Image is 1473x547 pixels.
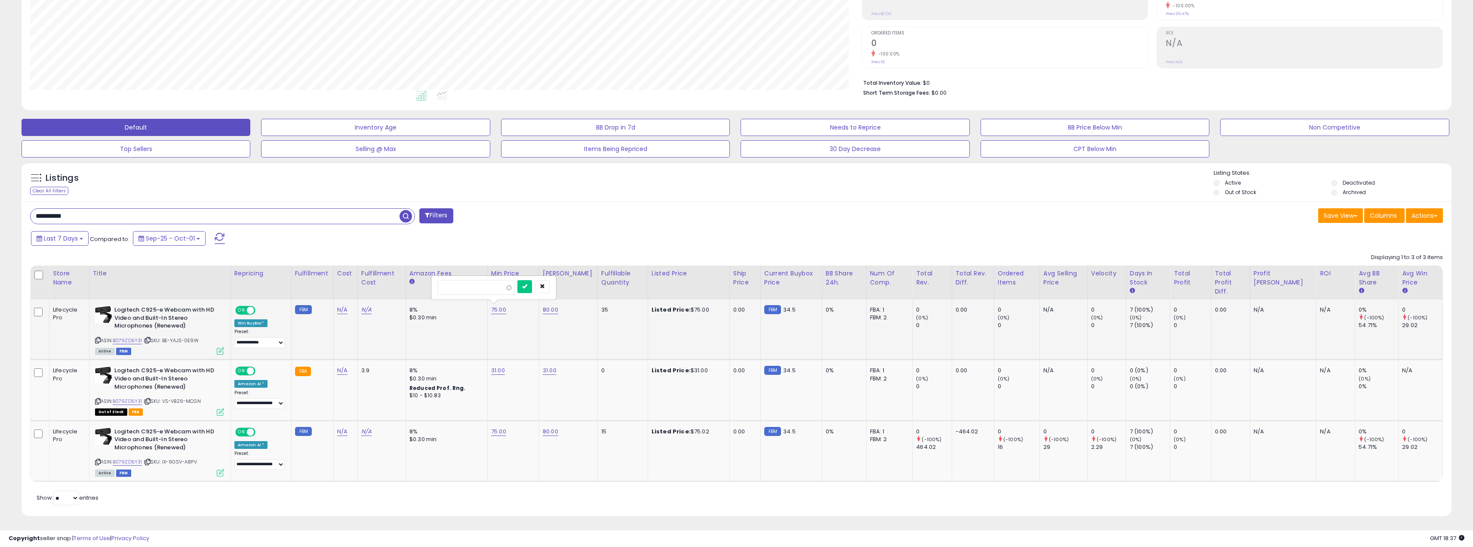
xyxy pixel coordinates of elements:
div: $75.02 [652,428,723,436]
img: 51SVg1x00WL._SL40_.jpg [95,367,112,384]
small: FBM [764,427,781,436]
div: 0.00 [733,428,754,436]
div: $0.30 min [409,436,481,443]
small: Avg BB Share. [1359,287,1364,295]
small: -100.00% [875,51,900,57]
div: Total Rev. [916,269,948,287]
small: (-100%) [1003,436,1023,443]
small: (0%) [1091,314,1103,321]
b: Logitech C925-e Webcam with HD Video and Built-In Stereo Microphones (Renewed) [114,367,219,393]
div: 0 [1174,428,1211,436]
button: Items Being Repriced [501,140,730,158]
div: $0.30 min [409,375,481,383]
div: Profit [PERSON_NAME] [1254,269,1313,287]
div: Total Profit Diff. [1215,269,1246,296]
div: 54.71% [1359,321,1398,329]
div: 0 (0%) [1130,367,1170,374]
div: 0% [826,367,860,374]
span: 2025-10-9 18:37 GMT [1430,534,1464,542]
div: 0.00 [733,306,754,314]
b: Listed Price: [652,306,691,314]
div: 0 [1091,383,1126,390]
a: N/A [337,306,347,314]
div: ASIN: [95,367,224,414]
div: 3.9 [361,367,399,374]
div: Displaying 1 to 3 of 3 items [1371,253,1443,262]
div: Total Rev. Diff. [956,269,990,287]
b: Logitech C925-e Webcam with HD Video and Built-In Stereo Microphones (Renewed) [114,428,219,454]
b: Listed Price: [652,427,691,436]
div: 0 [916,383,951,390]
div: $10 - $10.83 [409,392,481,399]
span: Compared to: [90,235,129,243]
div: ASIN: [95,428,224,476]
div: N/A [1254,306,1310,314]
div: Lifecycle Pro [53,367,83,382]
button: Actions [1406,208,1443,223]
div: 0 [998,321,1039,329]
h2: N/A [1166,38,1442,50]
div: 0 [1402,428,1442,436]
small: (0%) [1130,375,1142,382]
div: 0.00 [1215,428,1243,436]
div: Total Profit [1174,269,1207,287]
div: N/A [1320,306,1348,314]
b: Listed Price: [652,366,691,374]
div: Velocity [1091,269,1122,278]
small: (0%) [1174,436,1186,443]
div: 0 [1174,367,1211,374]
small: Prev: N/A [1166,59,1183,65]
div: ASIN: [95,306,224,354]
span: ON [236,428,247,436]
div: 0 [1402,306,1442,314]
div: Amazon AI * [234,441,268,449]
div: Amazon Fees [409,269,484,278]
small: FBM [764,305,781,314]
strong: Copyright [9,534,40,542]
div: 8% [409,306,481,314]
a: B079ZD5Y31 [113,398,142,405]
small: Prev: $0.00 [871,11,892,16]
div: 29.02 [1402,443,1442,451]
div: 35 [601,306,641,314]
span: | SKU: BE-YAJS-0E9W [144,337,199,344]
div: -464.02 [956,428,987,436]
div: 0 [1174,321,1211,329]
small: FBM [295,305,312,314]
div: Avg Win Price [1402,269,1439,287]
div: Clear All Filters [30,187,68,195]
div: 16 [998,443,1039,451]
button: Selling @ Max [261,140,490,158]
div: 0 [1043,428,1087,436]
div: Num of Comp. [870,269,909,287]
button: CPT Below Min [981,140,1209,158]
button: Save View [1318,208,1363,223]
a: N/A [361,427,372,436]
div: Preset: [234,451,285,470]
div: Repricing [234,269,288,278]
span: OFF [254,428,268,436]
div: 2.29 [1091,443,1126,451]
div: 0 [998,428,1039,436]
a: N/A [337,366,347,375]
span: $0.00 [932,89,947,97]
small: (0%) [1359,375,1371,382]
button: BB Drop in 7d [501,119,730,136]
div: Store Name [53,269,86,287]
div: 0% [1359,306,1398,314]
div: 0 [601,367,641,374]
div: N/A [1402,367,1436,374]
button: Top Sellers [22,140,250,158]
div: N/A [1254,428,1310,436]
div: [PERSON_NAME] [543,269,594,278]
small: (0%) [1130,436,1142,443]
div: Title [93,269,227,278]
div: Win BuyBox * [234,319,268,327]
span: OFF [254,368,268,375]
small: FBM [764,366,781,375]
div: $0.30 min [409,314,481,321]
small: (-100%) [1364,436,1384,443]
small: (0%) [1091,375,1103,382]
p: Listing States: [1214,169,1451,177]
div: 0 [916,428,951,436]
